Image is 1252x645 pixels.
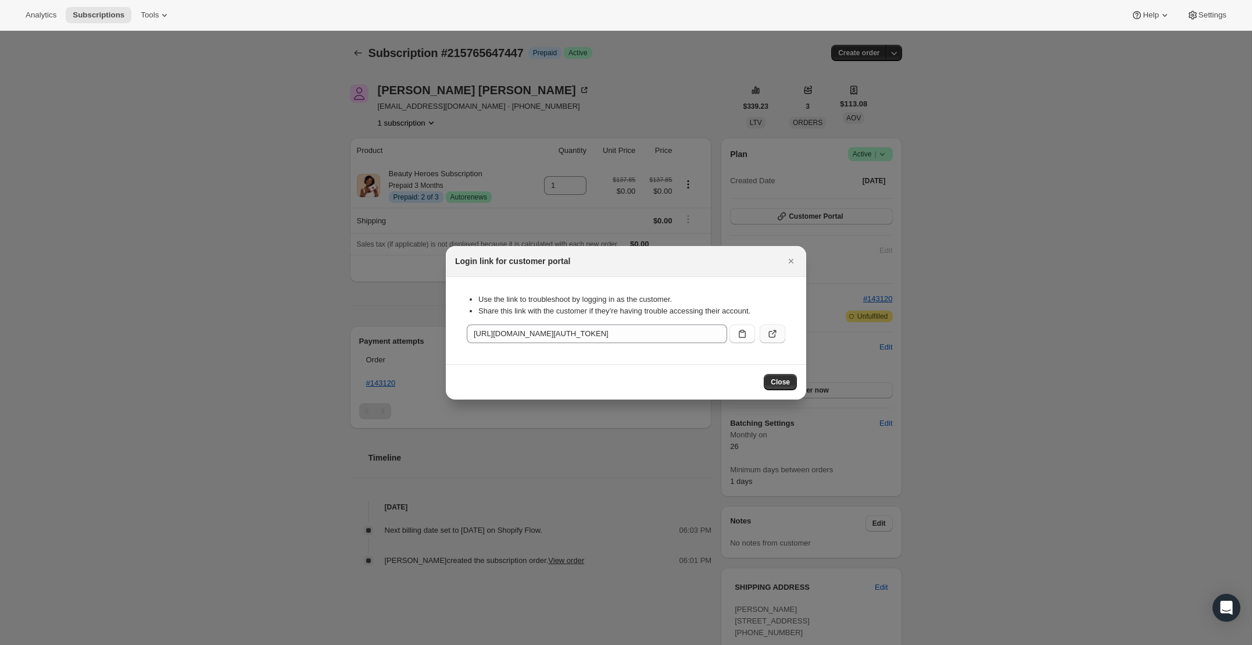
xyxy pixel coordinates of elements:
[141,10,159,20] span: Tools
[73,10,124,20] span: Subscriptions
[134,7,177,23] button: Tools
[783,253,799,269] button: Close
[1199,10,1226,20] span: Settings
[66,7,131,23] button: Subscriptions
[1124,7,1177,23] button: Help
[455,255,570,267] h2: Login link for customer portal
[26,10,56,20] span: Analytics
[478,305,785,317] li: Share this link with the customer if they’re having trouble accessing their account.
[764,374,797,390] button: Close
[771,377,790,387] span: Close
[478,294,785,305] li: Use the link to troubleshoot by logging in as the customer.
[19,7,63,23] button: Analytics
[1143,10,1158,20] span: Help
[1180,7,1233,23] button: Settings
[1212,594,1240,622] div: Open Intercom Messenger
